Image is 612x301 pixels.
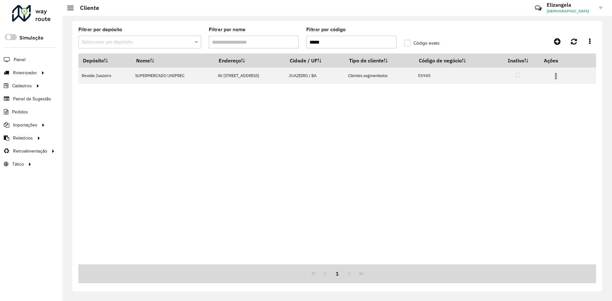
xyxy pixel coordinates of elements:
[331,268,343,280] button: 1
[78,54,132,68] th: Depósito
[404,40,440,47] label: Código exato
[14,56,25,63] span: Painel
[285,54,345,68] th: Cidade / UF
[345,68,414,84] td: Clientes segmentados
[496,54,539,68] th: Inativo
[414,68,496,84] td: 55945
[306,26,346,33] label: Filtrar por código
[12,109,28,115] span: Pedidos
[78,68,132,84] td: Revalle Juazeiro
[285,68,345,84] td: JUAZEIRO / BA
[13,122,37,128] span: Importações
[209,26,245,33] label: Filtrar por nome
[19,34,43,42] label: Simulação
[414,54,496,68] th: Código de negócio
[74,4,99,11] h2: Cliente
[547,8,594,14] span: [DEMOGRAPHIC_DATA]
[531,1,545,15] a: Contato Rápido
[78,26,122,33] label: Filtrar por depósito
[132,54,214,68] th: Nome
[539,54,578,67] th: Ações
[12,82,32,89] span: Cadastros
[345,54,414,68] th: Tipo de cliente
[13,148,47,154] span: Retroalimentação
[547,2,594,8] h3: Elizangela
[132,68,214,84] td: SUPERMERCADO UNIPREC
[13,96,51,102] span: Painel de Sugestão
[13,69,37,76] span: Roteirizador
[12,161,24,168] span: Tático
[215,54,286,68] th: Endereço
[215,68,286,84] td: AV [STREET_ADDRESS]
[13,135,33,141] span: Relatórios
